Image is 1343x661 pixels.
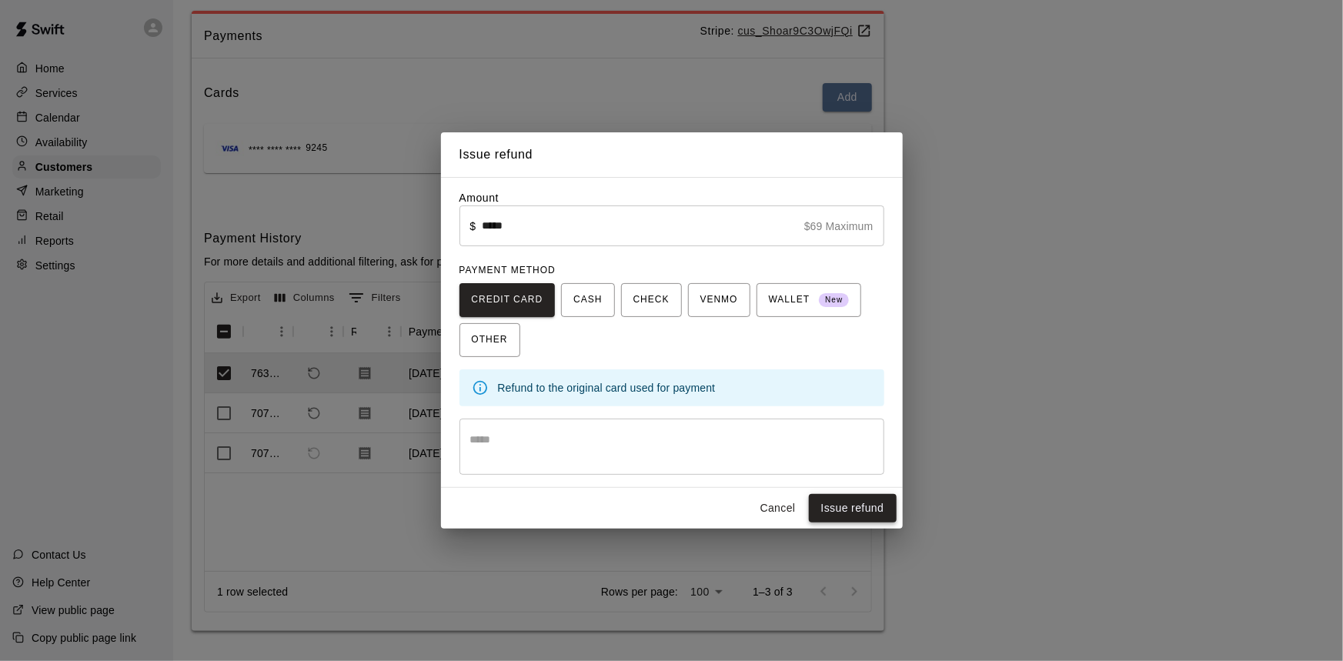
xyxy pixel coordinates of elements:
button: CREDIT CARD [459,283,556,317]
button: VENMO [688,283,750,317]
p: $ [470,219,476,234]
span: PAYMENT METHOD [459,265,556,275]
button: OTHER [459,323,520,357]
label: Amount [459,192,499,204]
button: WALLET New [757,283,862,317]
span: OTHER [472,328,508,352]
span: WALLET [769,288,850,312]
p: $69 Maximum [804,219,874,234]
span: CHECK [633,288,670,312]
span: CREDIT CARD [472,288,543,312]
button: Cancel [753,494,803,522]
div: Refund to the original card used for payment [498,374,872,402]
button: CHECK [621,283,682,317]
button: CASH [561,283,614,317]
span: CASH [573,288,602,312]
button: Issue refund [809,494,897,522]
span: New [819,290,849,311]
h2: Issue refund [441,132,903,177]
span: VENMO [700,288,738,312]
